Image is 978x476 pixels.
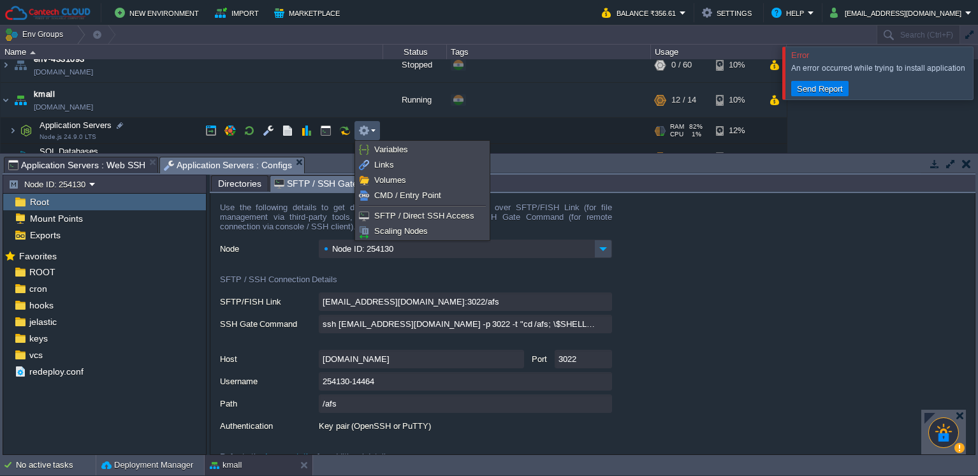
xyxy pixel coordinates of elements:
div: 10% [716,48,757,82]
a: vcs [27,349,45,361]
span: CMD / Entry Point [374,191,441,200]
a: SQL Databases [38,147,100,156]
div: Tags [448,45,650,59]
button: Node ID: 254130 [8,178,89,190]
label: Node [220,240,317,256]
a: CMD / Entry Point [357,189,488,203]
span: Scaling Nodes [374,226,428,236]
span: Application Servers : Configs [164,157,293,173]
span: Directories [218,176,261,191]
img: AMDAwAAAACH5BAEAAAAALAAAAAABAAEAAAICRAEAOw== [11,83,29,117]
span: SFTP / SSH Gate [274,176,358,192]
img: AMDAwAAAACH5BAEAAAAALAAAAAABAAEAAAICRAEAOw== [1,48,11,82]
a: [DOMAIN_NAME] [34,66,93,78]
a: ROOT [27,266,57,278]
div: 12 / 14 [671,83,696,117]
div: Name [1,45,383,59]
span: Application Servers : Web SSH [8,157,145,173]
span: Favorites [17,250,59,262]
a: Scaling Nodes [357,224,488,238]
label: Username [220,372,317,388]
button: New Environment [115,5,203,20]
div: 5 / 6 [671,144,687,169]
a: env-4331093 [34,53,85,66]
a: jelastic [27,316,59,328]
button: kmall [210,459,242,472]
span: Error [791,50,809,60]
span: Links [374,160,394,169]
label: Path [220,394,317,410]
div: Status [384,45,446,59]
span: Volumes [374,175,406,185]
a: redeploy.conf [27,366,85,377]
button: Env Groups [4,25,68,43]
span: SFTP / Direct SSH Access [374,211,474,220]
a: Mount Points [27,213,85,224]
span: Node.js 24.9.0 LTS [40,133,96,141]
div: 10% [716,83,757,117]
button: Send Report [793,83,847,94]
img: AMDAwAAAACH5BAEAAAAALAAAAAABAAEAAAICRAEAOw== [9,144,17,169]
div: An error occurred while trying to install application [791,63,970,73]
div: No active tasks [16,455,96,475]
button: Marketplace [274,5,344,20]
img: Cantech Cloud [4,5,91,21]
img: AMDAwAAAACH5BAEAAAAALAAAAAABAAEAAAICRAEAOw== [1,83,11,117]
button: Balance ₹356.61 [602,5,680,20]
a: Links [357,158,488,172]
span: Application Servers [38,120,113,131]
label: SFTP/FISH Link [220,292,317,308]
div: SFTP / SSH Connection Details [220,262,612,292]
a: [DOMAIN_NAME] [34,101,93,113]
label: Authentication [220,417,317,433]
div: 12% [716,118,757,143]
label: Host [220,350,317,366]
a: Exports [27,229,62,241]
div: Use the following details to get direct access to the selected Node over SFTP/FISH Link (for file... [220,203,612,240]
img: AMDAwAAAACH5BAEAAAAALAAAAAABAAEAAAICRAEAOw== [11,48,29,82]
a: documentation [263,452,317,461]
a: hooks [27,299,55,311]
button: Import [215,5,263,20]
img: AMDAwAAAACH5BAEAAAAALAAAAAABAAEAAAICRAEAOw== [9,118,17,143]
span: 1% [689,131,701,138]
label: Port [527,350,551,366]
div: Key pair (OpenSSH or PuTTY) [319,417,612,435]
div: Running [383,83,447,117]
a: Favorites [17,251,59,261]
img: AMDAwAAAACH5BAEAAAAALAAAAAABAAEAAAICRAEAOw== [30,51,36,54]
a: cron [27,283,49,294]
a: Volumes [357,173,488,187]
button: Deployment Manager [101,459,193,472]
a: kmall [34,88,55,101]
div: Stopped [383,48,447,82]
span: SQL Databases [38,146,100,157]
span: keys [27,333,50,344]
div: Refer to the for additional details. [220,439,612,461]
button: Settings [702,5,755,20]
a: SFTP / Direct SSH Access [357,209,488,223]
span: 82% [689,123,703,131]
div: 7% [716,144,757,169]
a: Root [27,196,51,208]
span: RAM [670,123,684,131]
span: Variables [374,145,408,154]
img: AMDAwAAAACH5BAEAAAAALAAAAAABAAEAAAICRAEAOw== [17,144,35,169]
div: Usage [652,45,786,59]
span: CPU [670,131,683,138]
button: Help [771,5,808,20]
a: Variables [357,143,488,157]
button: [EMAIL_ADDRESS][DOMAIN_NAME] [830,5,965,20]
img: AMDAwAAAACH5BAEAAAAALAAAAAABAAEAAAICRAEAOw== [17,118,35,143]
